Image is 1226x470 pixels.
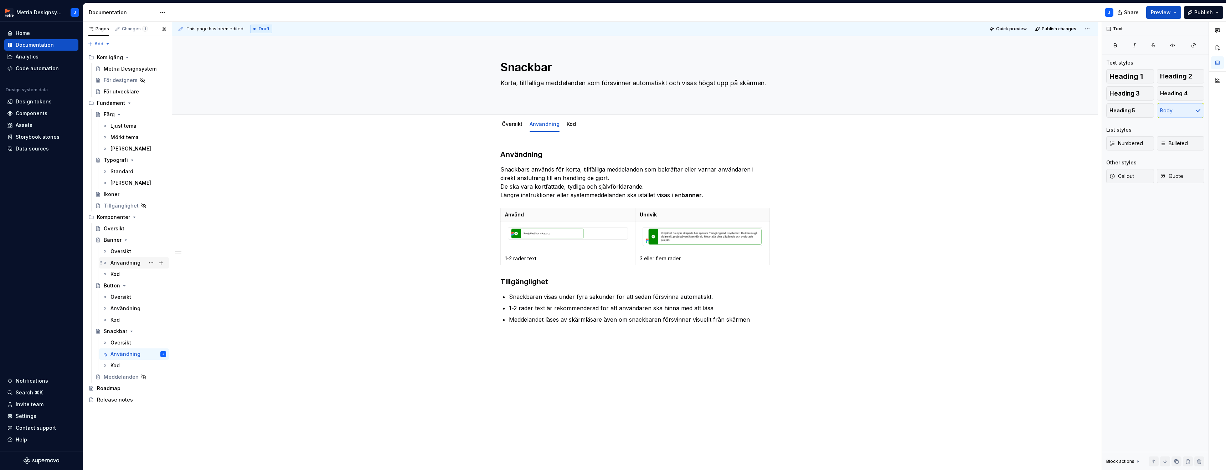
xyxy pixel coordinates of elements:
[1106,69,1154,83] button: Heading 1
[16,401,43,408] div: Invite team
[1106,456,1141,466] div: Block actions
[4,143,78,154] a: Data sources
[99,337,169,348] a: Översikt
[640,211,766,218] p: Undvik
[4,27,78,39] a: Home
[16,65,59,72] div: Code automation
[104,236,122,244] div: Banner
[500,277,770,287] h3: Tillgänglighet
[1106,126,1132,133] div: List styles
[1109,107,1135,114] span: Heading 5
[16,122,32,129] div: Assets
[16,30,30,37] div: Home
[97,385,120,392] div: Roadmap
[97,99,125,107] div: Fundament
[1157,69,1205,83] button: Heading 2
[1157,169,1205,183] button: Quote
[16,389,43,396] div: Search ⌘K
[16,41,54,48] div: Documentation
[530,121,560,127] a: Användning
[74,10,76,15] div: J
[16,145,49,152] div: Data sources
[1106,159,1137,166] div: Other styles
[110,339,131,346] div: Översikt
[1160,140,1188,147] span: Bulleted
[4,63,78,74] a: Code automation
[5,8,14,17] img: fcc7d103-c4a6-47df-856c-21dae8b51a16.png
[97,54,123,61] div: Kom igång
[500,165,770,199] p: Snackbars används för korta, tillfälliga meddelanden som bekräftar eller varnar användaren i dire...
[1151,9,1171,16] span: Preview
[163,351,164,358] div: J
[99,360,169,371] a: Kod
[4,399,78,410] a: Invite team
[104,111,115,118] div: Färg
[110,271,120,278] div: Kod
[142,26,148,32] span: 1
[16,413,36,420] div: Settings
[1033,24,1080,34] button: Publish changes
[92,109,169,120] a: Färg
[1,5,81,20] button: Metria DesignsystemJ
[1108,10,1110,15] div: J
[110,316,120,323] div: Kod
[4,387,78,398] button: Search ⌘K
[16,133,60,141] div: Storybook stories
[92,189,169,200] a: Ikoner
[86,52,169,405] div: Page tree
[99,177,169,189] a: [PERSON_NAME]
[92,223,169,234] a: Översikt
[122,26,148,32] div: Changes
[1184,6,1223,19] button: Publish
[99,143,169,154] a: [PERSON_NAME]
[1160,90,1188,97] span: Heading 4
[110,168,133,175] div: Standard
[509,292,770,301] p: Snackbaren visas under fyra sekunder för att sedan försvinna automatiskt.
[110,179,151,187] div: [PERSON_NAME]
[110,351,140,358] div: Användning
[1109,140,1143,147] span: Numbered
[4,131,78,143] a: Storybook stories
[92,371,169,383] a: Meddelanden
[1106,59,1133,66] div: Text styles
[86,97,169,109] div: Fundament
[499,77,768,97] textarea: Korta, tillfälliga meddelanden som försvinner automatiskt och visas högst upp på skärmen.
[99,291,169,303] a: Översikt
[502,121,522,127] a: Översikt
[1109,73,1143,80] span: Heading 1
[104,328,127,335] div: Snackbar
[92,200,169,211] a: Tillgänglighet
[88,26,109,32] div: Pages
[1109,173,1134,180] span: Callout
[110,134,139,141] div: Mörkt tema
[16,110,47,117] div: Components
[92,154,169,166] a: Typografi
[4,434,78,445] button: Help
[4,108,78,119] a: Components
[104,282,120,289] div: Button
[643,228,762,246] img: a99a0cfc-9796-444c-b08a-5a0c112e9f65.png
[1106,103,1154,118] button: Heading 5
[1109,90,1140,97] span: Heading 3
[4,39,78,51] a: Documentation
[1042,26,1076,32] span: Publish changes
[24,457,59,464] svg: Supernova Logo
[92,326,169,337] a: Snackbar
[92,75,169,86] a: För designers
[104,225,124,232] div: Översikt
[86,383,169,394] a: Roadmap
[508,228,628,239] img: 94630e92-6593-40f3-8399-8494a86eb7fa.png
[92,234,169,246] a: Banner
[92,280,169,291] a: Button
[110,259,140,266] div: Användning
[97,214,130,221] div: Komponenter
[564,116,579,131] div: Kod
[89,9,156,16] div: Documentation
[86,52,169,63] div: Kom igång
[94,41,103,47] span: Add
[99,257,169,269] a: Användning
[1160,73,1192,80] span: Heading 2
[104,202,139,209] div: Tillgänglighet
[505,211,631,218] p: Använd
